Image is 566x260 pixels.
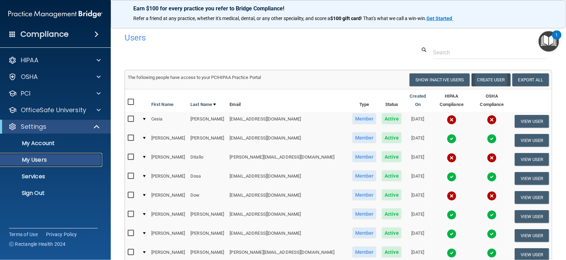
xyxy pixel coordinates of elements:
td: Ditallo [188,150,227,169]
p: OSHA [21,73,38,81]
img: tick.e7d51cea.svg [447,210,457,220]
h4: Compliance [20,29,69,39]
img: cross.ca9f0e7f.svg [487,115,497,125]
a: Terms of Use [9,231,38,238]
th: Email [227,89,350,112]
td: [DATE] [404,169,431,188]
span: Member [352,189,377,200]
strong: $100 gift card [330,16,361,21]
td: [PERSON_NAME] [188,226,227,245]
p: My Account [5,140,99,147]
a: First Name [151,100,173,109]
td: [PERSON_NAME] [188,112,227,131]
span: Member [352,113,377,124]
a: Created On [407,92,429,109]
td: Cesia [149,112,188,131]
td: [EMAIL_ADDRESS][DOMAIN_NAME] [227,188,350,207]
span: Member [352,208,377,219]
button: View User [515,172,549,185]
td: [PERSON_NAME] [149,150,188,169]
span: Active [382,189,402,200]
span: Member [352,227,377,239]
img: tick.e7d51cea.svg [447,134,457,144]
th: OSHA Compliance [472,89,512,112]
span: ! That's what we call a win-win. [361,16,426,21]
td: [DATE] [404,226,431,245]
a: Privacy Policy [46,231,77,238]
p: Services [5,173,99,180]
button: View User [515,134,549,147]
td: [PERSON_NAME] [188,131,227,150]
p: My Users [5,156,99,163]
span: Active [382,113,402,124]
p: Settings [21,123,46,131]
td: [EMAIL_ADDRESS][DOMAIN_NAME] [227,169,350,188]
span: Ⓒ Rectangle Health 2024 [9,241,66,248]
button: Show Inactive Users [410,73,470,86]
a: Settings [8,123,100,131]
td: [PERSON_NAME] [149,188,188,207]
td: [PERSON_NAME] [149,169,188,188]
td: [PERSON_NAME][EMAIL_ADDRESS][DOMAIN_NAME] [227,150,350,169]
p: PCI [21,89,30,98]
img: tick.e7d51cea.svg [447,229,457,239]
button: View User [515,115,549,128]
div: 1 [556,35,558,44]
span: Member [352,151,377,162]
td: [PERSON_NAME] [188,207,227,226]
p: Earn $100 for every practice you refer to Bridge Compliance! [133,5,543,12]
td: Dosa [188,169,227,188]
span: Active [382,227,402,239]
img: tick.e7d51cea.svg [487,134,497,144]
img: cross.ca9f0e7f.svg [487,191,497,201]
a: HIPAA [8,56,101,64]
span: Member [352,132,377,143]
button: View User [515,153,549,166]
td: [DATE] [404,131,431,150]
img: tick.e7d51cea.svg [447,172,457,182]
td: [DATE] [404,112,431,131]
th: Type [350,89,379,112]
a: Export All [512,73,549,86]
span: Active [382,132,402,143]
button: View User [515,210,549,223]
span: Member [352,170,377,181]
span: Active [382,170,402,181]
button: View User [515,229,549,242]
img: cross.ca9f0e7f.svg [487,153,497,163]
span: Member [352,246,377,258]
button: View User [515,191,549,204]
span: Active [382,246,402,258]
p: OfficeSafe University [21,106,86,114]
p: HIPAA [21,56,38,64]
td: [DATE] [404,188,431,207]
p: Sign Out [5,190,99,197]
img: tick.e7d51cea.svg [487,172,497,182]
td: [EMAIL_ADDRESS][DOMAIN_NAME] [227,207,350,226]
span: Active [382,151,402,162]
th: HIPAA Compliance [431,89,472,112]
td: [DATE] [404,150,431,169]
td: [EMAIL_ADDRESS][DOMAIN_NAME] [227,112,350,131]
td: [EMAIL_ADDRESS][DOMAIN_NAME] [227,226,350,245]
a: OSHA [8,73,101,81]
button: Open Resource Center, 1 new notification [539,31,559,52]
input: Search [433,46,547,59]
a: Get Started [426,16,453,21]
img: tick.e7d51cea.svg [487,248,497,258]
button: Create User [471,73,511,86]
td: [PERSON_NAME] [149,131,188,150]
img: cross.ca9f0e7f.svg [447,153,457,163]
img: tick.e7d51cea.svg [487,210,497,220]
span: Active [382,208,402,219]
img: tick.e7d51cea.svg [447,248,457,258]
a: PCI [8,89,101,98]
td: Dow [188,188,227,207]
td: [DATE] [404,207,431,226]
td: [PERSON_NAME] [149,226,188,245]
h4: Users [125,33,370,42]
th: Status [379,89,404,112]
a: Last Name [190,100,216,109]
img: cross.ca9f0e7f.svg [447,191,457,201]
img: PMB logo [8,7,102,21]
